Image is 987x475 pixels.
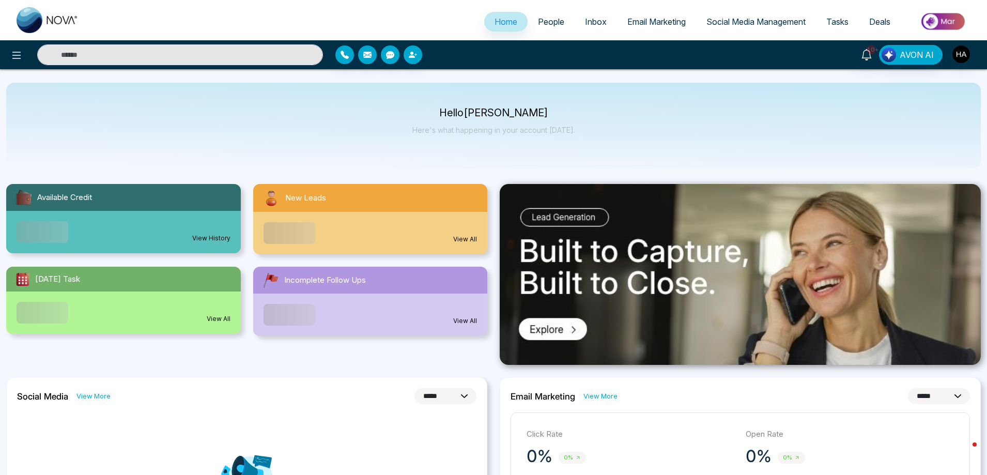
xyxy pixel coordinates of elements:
[76,391,111,401] a: View More
[696,12,816,32] a: Social Media Management
[900,49,934,61] span: AVON AI
[746,446,772,467] p: 0%
[538,17,564,27] span: People
[585,17,607,27] span: Inbox
[247,267,494,336] a: Incomplete Follow UpsView All
[882,48,896,62] img: Lead Flow
[906,10,981,33] img: Market-place.gif
[495,17,517,27] span: Home
[778,452,805,464] span: 0%
[583,391,618,401] a: View More
[14,188,33,207] img: availableCredit.svg
[854,45,879,63] a: 10+
[528,12,575,32] a: People
[412,126,575,134] p: Here's what happening in your account [DATE].
[261,188,281,208] img: newLeads.svg
[17,391,68,402] h2: Social Media
[500,184,981,365] img: .
[192,234,230,243] a: View History
[816,12,859,32] a: Tasks
[826,17,849,27] span: Tasks
[869,17,890,27] span: Deals
[859,12,901,32] a: Deals
[627,17,686,27] span: Email Marketing
[484,12,528,32] a: Home
[412,109,575,117] p: Hello [PERSON_NAME]
[37,192,92,204] span: Available Credit
[952,45,970,63] img: User Avatar
[284,274,366,286] span: Incomplete Follow Ups
[706,17,806,27] span: Social Media Management
[17,7,79,33] img: Nova CRM Logo
[261,271,280,289] img: followUps.svg
[247,184,494,254] a: New LeadsView All
[453,316,477,326] a: View All
[35,273,80,285] span: [DATE] Task
[559,452,586,464] span: 0%
[14,271,31,287] img: todayTask.svg
[867,45,876,54] span: 10+
[527,446,552,467] p: 0%
[285,192,326,204] span: New Leads
[617,12,696,32] a: Email Marketing
[511,391,575,402] h2: Email Marketing
[879,45,943,65] button: AVON AI
[746,428,954,440] p: Open Rate
[453,235,477,244] a: View All
[575,12,617,32] a: Inbox
[527,428,735,440] p: Click Rate
[952,440,977,465] iframe: Intercom live chat
[207,314,230,324] a: View All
